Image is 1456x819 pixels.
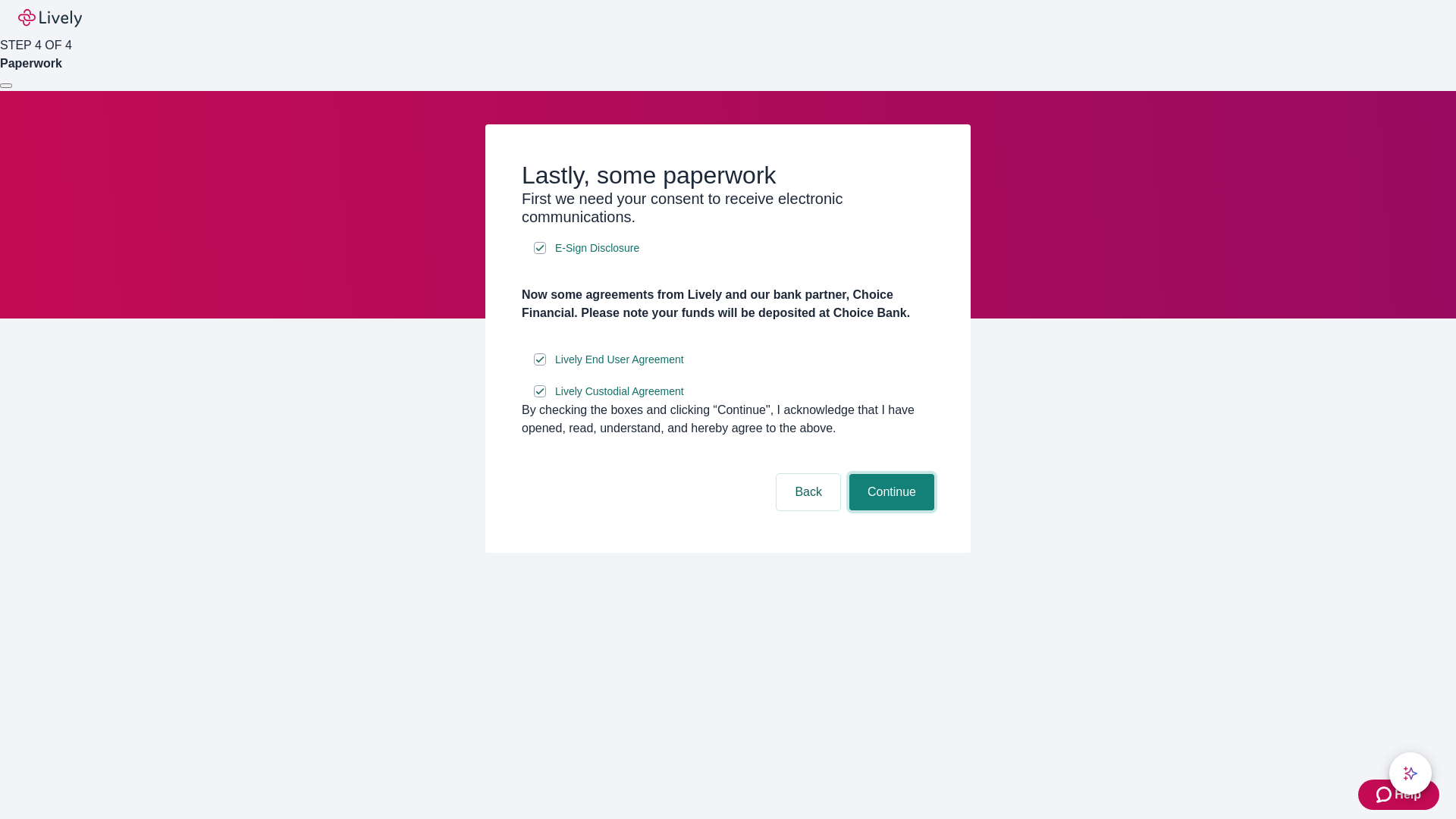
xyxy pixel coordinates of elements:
[522,161,934,190] h2: Lastly, some paperwork
[555,240,639,256] span: E-Sign Disclosure
[552,382,687,401] a: e-sign disclosure document
[522,286,934,322] h4: Now some agreements from Lively and our bank partner, Choice Financial. Please note your funds wi...
[522,190,934,226] h3: First we need your consent to receive electronic communications.
[1389,752,1432,795] button: chat
[552,239,642,258] a: e-sign disclosure document
[849,474,934,510] button: Continue
[18,9,82,27] img: Lively
[777,474,840,510] button: Back
[1358,780,1439,810] button: Zendesk support iconHelp
[555,384,684,400] span: Lively Custodial Agreement
[1395,786,1421,804] span: Help
[1403,766,1418,781] svg: Lively AI Assistant
[552,350,687,369] a: e-sign disclosure document
[522,401,934,438] div: By checking the boxes and clicking “Continue", I acknowledge that I have opened, read, understand...
[555,352,684,368] span: Lively End User Agreement
[1376,786,1395,804] svg: Zendesk support icon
